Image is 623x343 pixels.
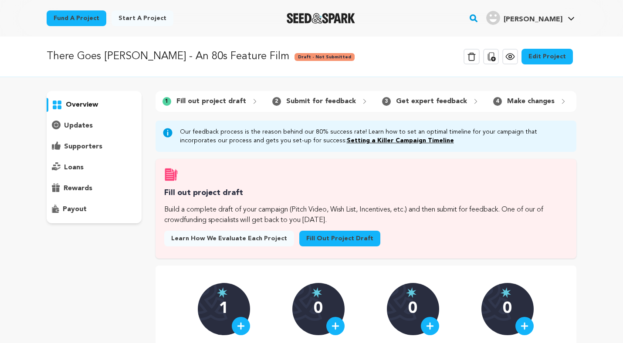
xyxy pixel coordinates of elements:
span: 3 [382,97,391,106]
p: loans [64,162,84,173]
p: Build a complete draft of your campaign (Pitch Video, Wish List, Incentives, etc.) and then submi... [164,205,568,225]
a: Start a project [112,10,173,26]
button: loans [47,161,142,175]
button: payout [47,202,142,216]
a: Edit Project [521,49,573,64]
p: 1 [219,300,228,318]
p: overview [66,100,98,110]
img: user.png [486,11,500,25]
p: Our feedback process is the reason behind our 80% success rate! Learn how to set an optimal timel... [180,128,569,145]
button: overview [47,98,142,112]
p: 0 [314,300,323,318]
button: updates [47,119,142,133]
span: 2 [272,97,281,106]
a: Fill out project draft [299,231,380,246]
p: 0 [503,300,512,318]
div: Gabriel D.'s Profile [486,11,562,25]
button: rewards [47,182,142,195]
p: updates [64,121,93,131]
p: Submit for feedback [286,96,356,107]
a: Learn how we evaluate each project [164,231,294,246]
span: [PERSON_NAME] [504,16,562,23]
p: 0 [408,300,417,318]
span: 4 [493,97,502,106]
img: plus.svg [332,322,339,330]
a: Seed&Spark Homepage [287,13,355,24]
h3: Fill out project draft [164,187,568,199]
p: Get expert feedback [396,96,467,107]
img: Seed&Spark Logo Dark Mode [287,13,355,24]
a: Gabriel D.'s Profile [484,9,576,25]
p: Fill out project draft [176,96,246,107]
img: plus.svg [426,322,434,330]
button: supporters [47,140,142,154]
img: plus.svg [521,322,528,330]
span: Learn how we evaluate each project [171,234,287,243]
p: payout [63,204,87,215]
a: Setting a Killer Campaign Timeline [347,138,454,144]
span: Gabriel D.'s Profile [484,9,576,27]
p: There Goes [PERSON_NAME] - An 80s Feature Film [47,49,289,64]
p: supporters [64,141,102,152]
a: Fund a project [47,10,106,26]
span: Draft - Not Submitted [295,53,355,61]
span: 1 [163,97,171,106]
p: Make changes [507,96,555,107]
p: rewards [64,183,92,194]
img: plus.svg [237,322,245,330]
